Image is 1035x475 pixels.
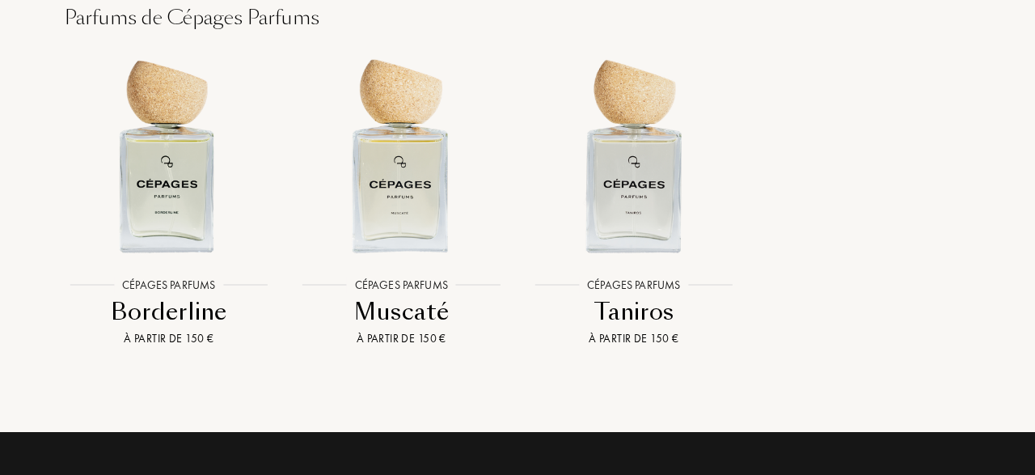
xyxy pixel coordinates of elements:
div: Taniros [524,296,744,328]
div: Cépages Parfums [114,277,223,294]
img: Muscaté Cepages Parfums [297,50,506,260]
div: Borderline [59,296,279,328]
a: Taniros Cepages ParfumsCépages ParfumsTanirosÀ partir de 150 € [517,32,750,368]
div: À partir de 150 € [292,330,512,347]
div: À partir de 150 € [524,330,744,347]
a: Borderline Cepages ParfumsCépages ParfumsBorderlineÀ partir de 150 € [53,32,285,368]
div: Muscaté [292,296,512,328]
img: Taniros Cepages Parfums [529,50,738,260]
div: Parfums de Cépages Parfums [53,3,982,32]
div: À partir de 150 € [59,330,279,347]
img: Borderline Cepages Parfums [64,50,273,260]
a: Muscaté Cepages ParfumsCépages ParfumsMuscatéÀ partir de 150 € [285,32,518,368]
div: Cépages Parfums [579,277,688,294]
div: Cépages Parfums [347,277,456,294]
